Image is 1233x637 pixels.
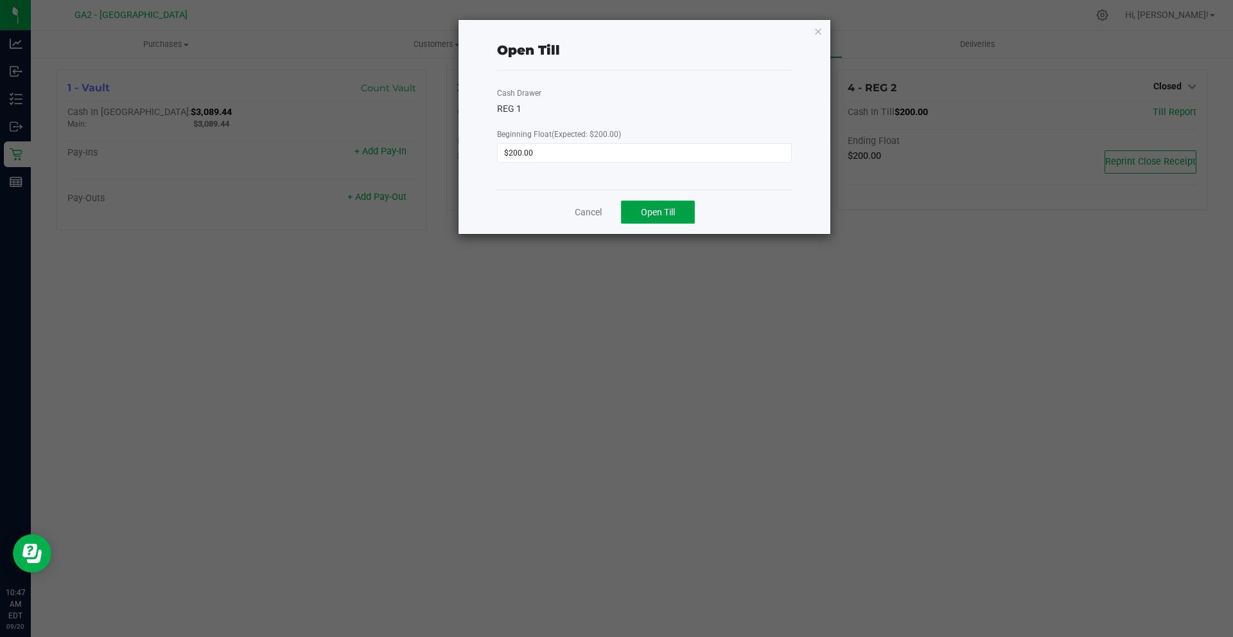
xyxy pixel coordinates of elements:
div: Open Till [497,40,560,60]
span: Beginning Float [497,130,621,139]
div: REG 1 [497,102,792,116]
span: (Expected: $200.00) [552,130,621,139]
iframe: Resource center [13,534,51,573]
button: Open Till [621,201,695,224]
label: Cash Drawer [497,87,541,99]
a: Cancel [575,206,602,219]
span: Open Till [641,207,675,217]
